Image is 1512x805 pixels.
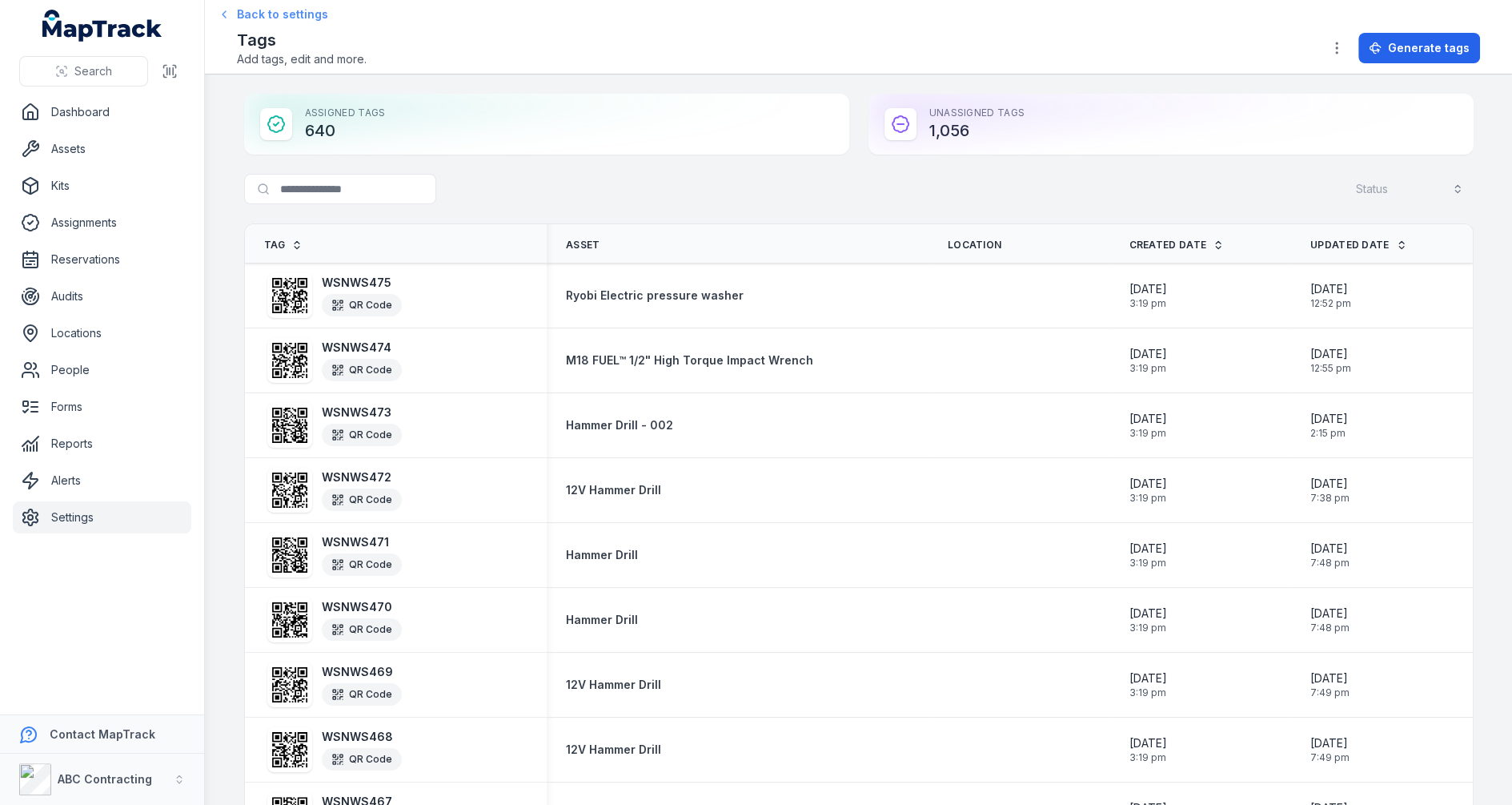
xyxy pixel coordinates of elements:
[1129,346,1166,362] span: [DATE]
[1310,670,1350,686] span: [DATE]
[322,664,402,680] strong: WSNWS469
[1310,606,1350,634] time: 23/01/2025, 7:48:41 pm
[1129,281,1166,310] time: 27/11/2024, 3:19:30 pm
[1310,346,1351,375] time: 10/12/2024, 12:55:19 pm
[566,677,661,693] a: 12V Hammer Drill
[1129,476,1166,505] time: 27/11/2024, 3:19:30 pm
[566,352,813,368] a: M18 FUEL™ 1/2" High Torque Impact Wrench
[13,96,191,128] a: Dashboard
[1310,670,1350,699] time: 23/01/2025, 7:49:11 pm
[322,275,402,291] strong: WSNWS475
[13,280,191,312] a: Audits
[1310,476,1350,492] span: [DATE]
[566,417,673,433] a: Hammer Drill - 002
[50,727,155,741] strong: Contact MapTrack
[1310,476,1350,505] time: 23/01/2025, 7:38:52 pm
[1310,751,1350,764] span: 7:49 pm
[1310,541,1350,570] time: 23/01/2025, 7:48:03 pm
[1129,346,1166,375] time: 27/11/2024, 3:19:30 pm
[322,729,402,745] strong: WSNWS468
[1129,751,1166,764] span: 3:19 pm
[1310,362,1351,375] span: 12:55 pm
[237,29,367,51] h2: Tags
[322,599,402,615] strong: WSNWS470
[1310,735,1350,764] time: 23/01/2025, 7:49:28 pm
[1129,411,1166,440] time: 27/11/2024, 3:19:30 pm
[74,63,112,79] span: Search
[19,56,148,87] button: Search
[1129,476,1166,492] span: [DATE]
[264,239,303,252] a: Tag
[322,553,402,576] div: QR Code
[1129,541,1166,570] time: 27/11/2024, 3:19:30 pm
[322,469,402,485] strong: WSNWS472
[13,133,191,165] a: Assets
[1129,239,1206,252] span: Created Date
[566,612,638,628] a: Hammer Drill
[1310,346,1351,362] span: [DATE]
[322,294,402,316] div: QR Code
[1310,281,1351,297] span: [DATE]
[13,170,191,202] a: Kits
[1129,735,1166,764] time: 27/11/2024, 3:19:30 pm
[322,340,402,356] strong: WSNWS474
[1388,40,1470,56] span: Generate tags
[1358,33,1480,63] button: Generate tags
[322,618,402,641] div: QR Code
[1129,735,1166,751] span: [DATE]
[1129,606,1166,634] time: 27/11/2024, 3:19:30 pm
[1310,239,1390,252] span: Updated Date
[13,428,191,460] a: Reports
[1129,606,1166,622] span: [DATE]
[264,239,286,252] span: Tag
[237,51,367,67] span: Add tags, edit and more.
[322,424,402,446] div: QR Code
[13,391,191,423] a: Forms
[566,239,600,252] span: Asset
[322,359,402,381] div: QR Code
[322,534,402,550] strong: WSNWS471
[13,317,191,349] a: Locations
[1129,541,1166,557] span: [DATE]
[948,239,1001,252] span: Location
[58,772,152,786] strong: ABC Contracting
[1129,362,1166,375] span: 3:19 pm
[1129,297,1166,310] span: 3:19 pm
[1310,411,1348,440] time: 13/01/2025, 2:15:59 pm
[221,6,328,22] a: Back to settings
[322,405,402,421] strong: WSNWS473
[322,748,402,771] div: QR Code
[13,354,191,386] a: People
[1346,174,1474,204] button: Status
[1310,606,1350,622] span: [DATE]
[237,6,328,22] span: Back to settings
[566,288,744,304] a: Ryobi Electric pressure washer
[1310,622,1350,634] span: 7:48 pm
[1310,239,1407,252] a: Updated Date
[1129,239,1224,252] a: Created Date
[1129,557,1166,570] span: 3:19 pm
[13,501,191,533] a: Settings
[1310,297,1351,310] span: 12:52 pm
[13,207,191,239] a: Assignments
[1310,492,1350,505] span: 7:38 pm
[1129,670,1166,699] time: 27/11/2024, 3:19:30 pm
[42,10,162,42] a: MapTrack
[322,683,402,706] div: QR Code
[1129,492,1166,505] span: 3:19 pm
[566,482,661,498] a: 12V Hammer Drill
[566,742,661,758] a: 12V Hammer Drill
[13,465,191,497] a: Alerts
[1129,427,1166,440] span: 3:19 pm
[566,547,638,563] a: Hammer Drill
[1310,541,1350,557] span: [DATE]
[1310,281,1351,310] time: 10/12/2024, 12:52:48 pm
